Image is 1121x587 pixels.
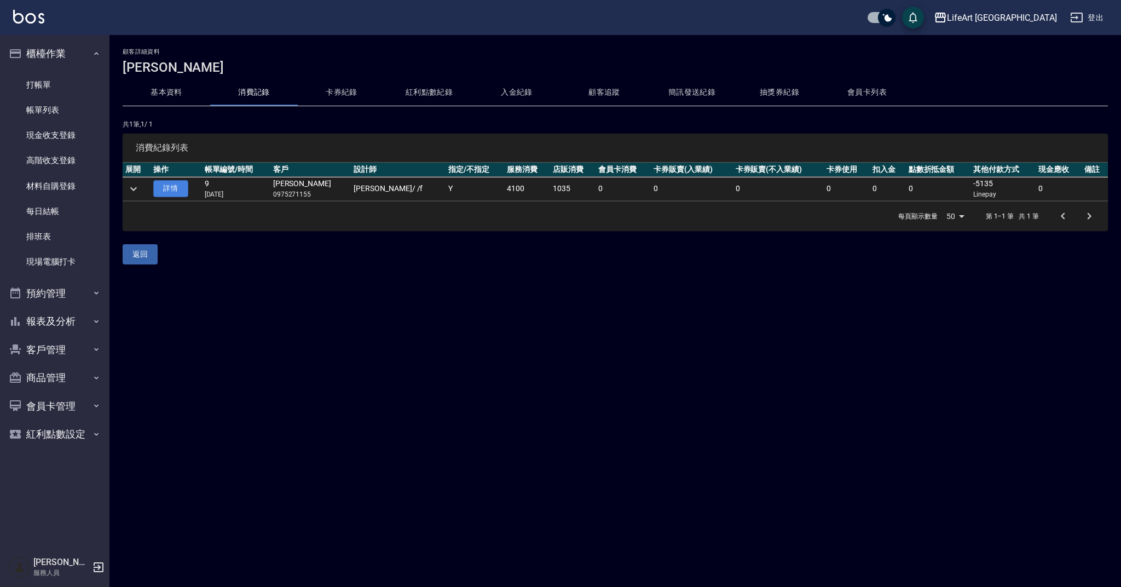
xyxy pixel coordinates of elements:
[4,174,105,199] a: 材料自購登錄
[446,163,504,177] th: 指定/不指定
[123,48,1108,55] h2: 顧客詳細資料
[4,392,105,421] button: 會員卡管理
[648,79,736,106] button: 簡訊發送紀錄
[550,163,596,177] th: 店販消費
[151,163,202,177] th: 操作
[4,39,105,68] button: 櫃檯作業
[270,163,351,177] th: 客戶
[1082,163,1108,177] th: 備註
[947,11,1057,25] div: LifeArt [GEOGRAPHIC_DATA]
[1036,163,1081,177] th: 現金應收
[973,189,1033,199] p: Linepay
[906,177,971,201] td: 0
[4,72,105,97] a: 打帳單
[942,202,968,231] div: 50
[273,189,349,199] p: 0975271155
[1036,177,1081,201] td: 0
[298,79,385,106] button: 卡券紀錄
[205,189,268,199] p: [DATE]
[550,177,596,201] td: 1035
[33,557,89,568] h5: [PERSON_NAME]
[4,97,105,123] a: 帳單列表
[824,163,869,177] th: 卡券使用
[123,119,1108,129] p: 共 1 筆, 1 / 1
[446,177,504,201] td: Y
[970,177,1036,201] td: -5135
[153,180,188,197] a: 詳情
[651,163,732,177] th: 卡券販賣(入業績)
[4,279,105,308] button: 預約管理
[4,123,105,148] a: 現金收支登錄
[473,79,560,106] button: 入金紀錄
[4,199,105,224] a: 每日結帳
[823,79,911,106] button: 會員卡列表
[504,177,550,201] td: 4100
[123,60,1108,75] h3: [PERSON_NAME]
[929,7,1061,29] button: LifeArt [GEOGRAPHIC_DATA]
[870,163,906,177] th: 扣入金
[136,142,1095,153] span: 消費紀錄列表
[351,177,446,201] td: [PERSON_NAME] / /f
[4,336,105,364] button: 客戶管理
[33,568,89,578] p: 服務人員
[210,79,298,106] button: 消費記錄
[736,79,823,106] button: 抽獎券紀錄
[202,163,270,177] th: 帳單編號/時間
[504,163,550,177] th: 服務消費
[596,177,651,201] td: 0
[123,163,151,177] th: 展開
[123,79,210,106] button: 基本資料
[123,244,158,264] button: 返回
[970,163,1036,177] th: 其他付款方式
[270,177,351,201] td: [PERSON_NAME]
[1066,8,1108,28] button: 登出
[986,211,1039,221] p: 第 1–1 筆 共 1 筆
[9,556,31,578] img: Person
[4,307,105,336] button: 報表及分析
[596,163,651,177] th: 會員卡消費
[125,181,142,197] button: expand row
[733,163,824,177] th: 卡券販賣(不入業績)
[4,148,105,173] a: 高階收支登錄
[385,79,473,106] button: 紅利點數紀錄
[898,211,938,221] p: 每頁顯示數量
[4,364,105,392] button: 商品管理
[651,177,732,201] td: 0
[13,10,44,24] img: Logo
[902,7,924,28] button: save
[870,177,906,201] td: 0
[202,177,270,201] td: 9
[906,163,971,177] th: 點數折抵金額
[4,420,105,448] button: 紅利點數設定
[351,163,446,177] th: 設計師
[4,224,105,249] a: 排班表
[824,177,869,201] td: 0
[4,249,105,274] a: 現場電腦打卡
[733,177,824,201] td: 0
[560,79,648,106] button: 顧客追蹤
